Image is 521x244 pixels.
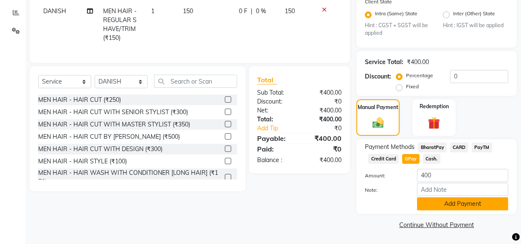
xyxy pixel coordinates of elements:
span: 0 % [256,7,266,16]
span: 0 F [239,7,247,16]
span: 150 [285,7,295,15]
button: Add Payment [417,197,508,210]
div: ₹400.00 [407,58,429,67]
img: _cash.svg [369,116,387,129]
div: Paid: [251,144,300,154]
span: DANISH [43,7,66,15]
div: ₹0 [308,124,348,133]
div: MEN HAIR - HAIR CUT WITH SENIOR STYLIST (₹300) [38,108,188,117]
label: Intra (Same) State [375,10,417,20]
span: 1 [151,7,154,15]
label: Percentage [406,72,433,79]
div: ₹400.00 [300,88,348,97]
input: Search or Scan [154,75,237,88]
span: 150 [183,7,193,15]
div: ₹0 [300,97,348,106]
label: Manual Payment [358,104,398,111]
div: MEN HAIR - HAIR CUT WITH DESIGN (₹300) [38,145,162,154]
div: Sub Total: [251,88,300,97]
div: Balance : [251,156,300,165]
div: MEN HAIR - HAIR CUT BY [PERSON_NAME] (₹500) [38,132,180,141]
a: Continue Without Payment [358,221,515,230]
input: Add Note [417,183,508,196]
div: MEN HAIR - HAIR WASH WITH CONDITIONER [LONG HAIR] (₹150) [38,168,221,186]
div: MEN HAIR - HAIR STYLE (₹100) [38,157,127,166]
span: MEN HAIR - REGULAR SHAVE/TRIM (₹150) [103,7,137,42]
span: Payment Methods [365,143,415,151]
span: CARD [450,143,468,152]
div: Total: [251,115,300,124]
div: ₹400.00 [300,156,348,165]
small: Hint : IGST will be applied [443,22,508,29]
label: Amount: [359,172,411,179]
div: MEN HAIR - HAIR CUT WITH MASTER STYLIST (₹350) [38,120,190,129]
div: Discount: [365,72,391,81]
span: Credit Card [368,154,399,164]
small: Hint : CGST + SGST will be applied [365,22,430,37]
img: _gift.svg [424,115,444,130]
div: ₹0 [300,144,348,154]
label: Note: [359,186,411,194]
span: GPay [402,154,420,164]
span: Cash. [423,154,440,164]
div: Net: [251,106,300,115]
div: ₹400.00 [300,115,348,124]
div: Service Total: [365,58,403,67]
label: Inter (Other) State [453,10,495,20]
div: Discount: [251,97,300,106]
label: Fixed [406,83,419,90]
span: BharatPay [418,143,447,152]
div: MEN HAIR - HAIR CUT (₹250) [38,95,121,104]
span: Total [258,76,277,84]
label: Redemption [420,103,449,110]
span: | [251,7,252,16]
span: PayTM [472,143,492,152]
div: ₹400.00 [300,133,348,143]
div: ₹400.00 [300,106,348,115]
a: Add Tip [251,124,308,133]
input: Amount [417,169,508,182]
div: Payable: [251,133,300,143]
